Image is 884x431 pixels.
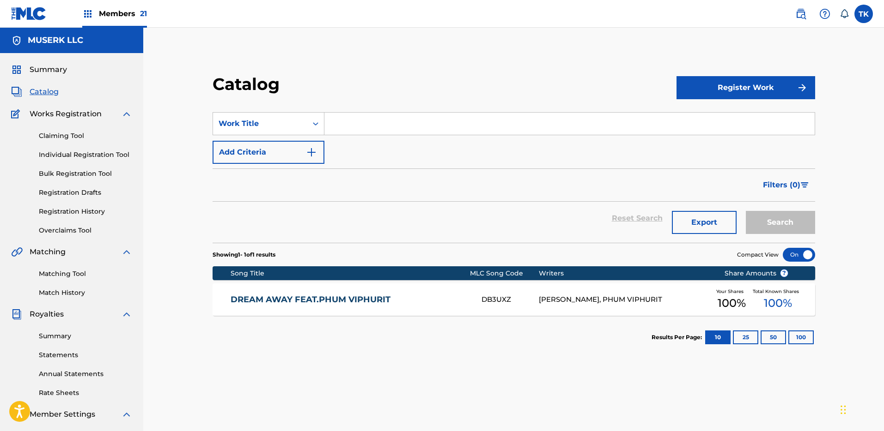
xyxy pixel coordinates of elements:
div: [PERSON_NAME], PHUM VIPHURIT [539,294,711,305]
button: Filters (0) [757,174,815,197]
img: expand [121,108,132,120]
span: Works Registration [30,108,102,120]
form: Search Form [213,112,815,243]
div: Writers [539,269,711,278]
span: 100 % [764,295,792,311]
div: MLC Song Code [470,269,539,278]
p: Showing 1 - 1 of 1 results [213,251,275,259]
img: expand [121,246,132,257]
a: DREAM AWAY FEAT.PHUM VIPHURIT [231,294,469,305]
img: 9d2ae6d4665cec9f34b9.svg [306,147,317,158]
img: Royalties [11,309,22,320]
button: 50 [761,330,786,344]
a: Public Search [792,5,810,23]
div: Notifications [840,9,849,18]
img: search [795,8,806,19]
span: ? [780,269,788,277]
span: Your Shares [716,288,747,295]
button: Register Work [677,76,815,99]
iframe: Resource Center [858,285,884,359]
img: help [819,8,830,19]
a: Registration History [39,207,132,216]
div: Drag [841,396,846,424]
a: Claiming Tool [39,131,132,141]
a: Matching Tool [39,269,132,279]
span: Members [99,8,147,19]
span: Compact View [737,251,779,259]
img: filter [801,182,809,188]
img: Works Registration [11,108,23,120]
span: Summary [30,64,67,75]
img: Accounts [11,35,22,46]
a: Individual Registration Tool [39,150,132,160]
span: Member Settings [30,409,95,420]
img: f7272a7cc735f4ea7f67.svg [797,82,808,93]
button: Export [672,211,737,234]
a: Overclaims Tool [39,226,132,235]
div: Work Title [219,118,302,129]
a: SummarySummary [11,64,67,75]
iframe: Chat Widget [838,387,884,431]
span: Total Known Shares [753,288,803,295]
a: Bulk Registration Tool [39,169,132,179]
img: expand [121,309,132,320]
span: Catalog [30,86,59,97]
a: CatalogCatalog [11,86,59,97]
span: Royalties [30,309,64,320]
img: Catalog [11,86,22,97]
button: 100 [788,330,814,344]
div: User Menu [854,5,873,23]
div: DB3UXZ [482,294,539,305]
button: Add Criteria [213,141,324,164]
span: Share Amounts [725,269,788,278]
a: Statements [39,350,132,360]
a: Rate Sheets [39,388,132,398]
img: Summary [11,64,22,75]
div: Song Title [231,269,470,278]
span: Matching [30,246,66,257]
h5: MUSERK LLC [28,35,83,46]
img: MLC Logo [11,7,47,20]
h2: Catalog [213,74,284,95]
img: Matching [11,246,23,257]
p: Results Per Page: [652,333,704,341]
button: 10 [705,330,731,344]
a: Summary [39,331,132,341]
span: Filters ( 0 ) [763,180,800,191]
img: Top Rightsholders [82,8,93,19]
span: 100 % [718,295,746,311]
span: 21 [140,9,147,18]
a: Match History [39,288,132,298]
div: Help [816,5,834,23]
a: Registration Drafts [39,188,132,198]
img: expand [121,409,132,420]
button: 25 [733,330,758,344]
a: Annual Statements [39,369,132,379]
